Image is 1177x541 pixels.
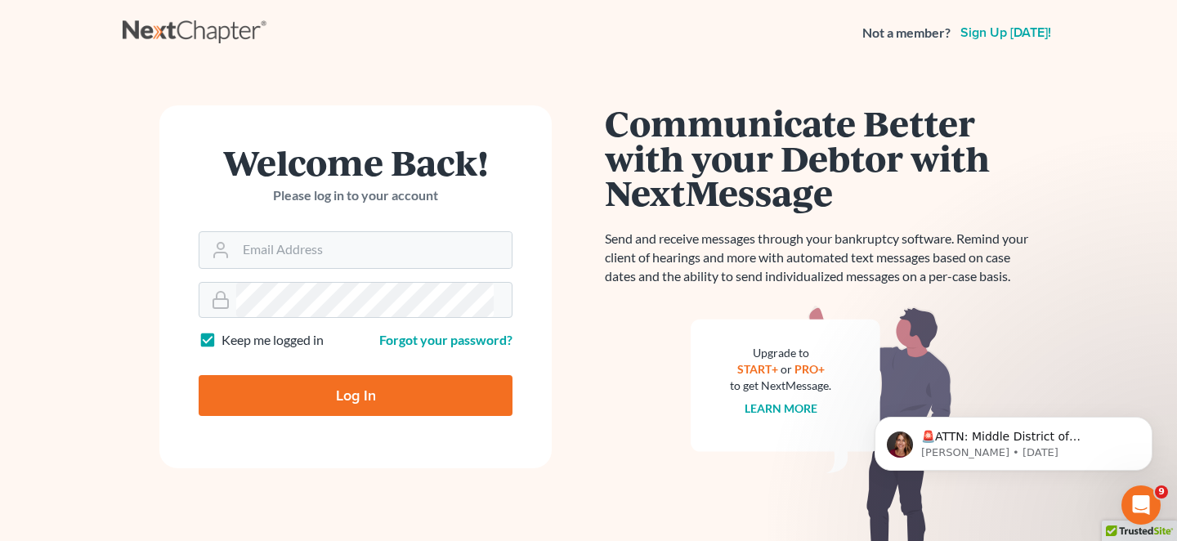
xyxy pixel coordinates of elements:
[745,401,817,415] a: Learn more
[730,345,831,361] div: Upgrade to
[850,382,1177,497] iframe: Intercom notifications message
[737,362,778,376] a: START+
[236,232,512,268] input: Email Address
[199,186,512,205] p: Please log in to your account
[957,26,1054,39] a: Sign up [DATE]!
[199,145,512,180] h1: Welcome Back!
[605,230,1038,286] p: Send and receive messages through your bankruptcy software. Remind your client of hearings and mo...
[1155,485,1168,499] span: 9
[1121,485,1161,525] iframe: Intercom live chat
[781,362,792,376] span: or
[862,24,951,42] strong: Not a member?
[605,105,1038,210] h1: Communicate Better with your Debtor with NextMessage
[794,362,825,376] a: PRO+
[730,378,831,394] div: to get NextMessage.
[379,332,512,347] a: Forgot your password?
[222,331,324,350] label: Keep me logged in
[199,375,512,416] input: Log In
